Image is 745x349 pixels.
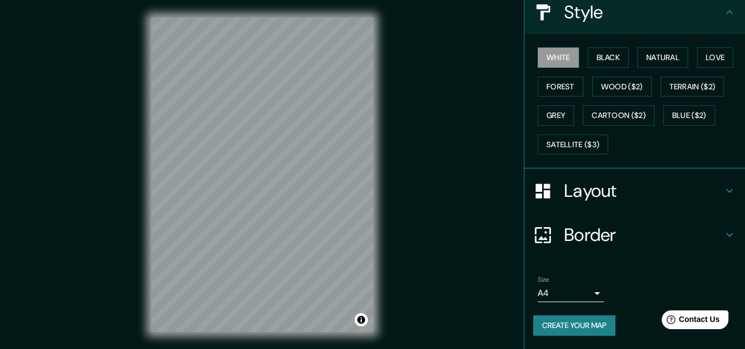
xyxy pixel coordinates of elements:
[355,313,368,326] button: Toggle attribution
[538,77,583,97] button: Forest
[533,315,615,336] button: Create your map
[538,105,574,126] button: Grey
[538,135,608,155] button: Satellite ($3)
[538,284,604,302] div: A4
[697,47,733,68] button: Love
[564,1,723,23] h4: Style
[647,306,733,337] iframe: Help widget launcher
[637,47,688,68] button: Natural
[151,18,373,332] canvas: Map
[663,105,715,126] button: Blue ($2)
[538,275,549,284] label: Size
[564,224,723,246] h4: Border
[524,213,745,257] div: Border
[583,105,655,126] button: Cartoon ($2)
[564,180,723,202] h4: Layout
[592,77,652,97] button: Wood ($2)
[661,77,725,97] button: Terrain ($2)
[588,47,629,68] button: Black
[538,47,579,68] button: White
[524,169,745,213] div: Layout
